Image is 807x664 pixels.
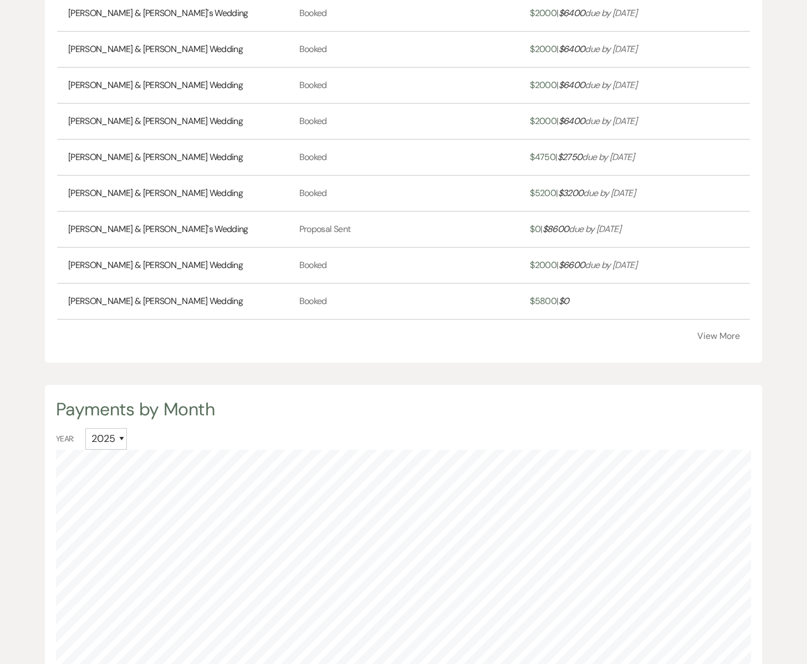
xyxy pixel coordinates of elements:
a: [PERSON_NAME] & [PERSON_NAME] Wedding [68,115,243,128]
i: due by [DATE] [559,43,637,55]
a: $2000|$6600due by [DATE] [530,259,637,272]
i: due by [DATE] [558,151,635,163]
span: $ 3200 [558,187,584,199]
a: $0|$8600due by [DATE] [530,223,621,236]
a: [PERSON_NAME] & [PERSON_NAME] Wedding [68,295,243,308]
a: [PERSON_NAME] & [PERSON_NAME] Wedding [68,43,243,56]
span: $ 2000 [530,79,556,91]
a: [PERSON_NAME] & [PERSON_NAME] Wedding [68,151,243,164]
td: Booked [288,104,519,140]
a: $5200|$3200due by [DATE] [530,187,635,200]
span: Year: [56,433,74,445]
i: due by [DATE] [559,7,637,19]
td: Booked [288,248,519,284]
span: $ 2750 [558,151,583,163]
span: $ 2000 [530,115,556,127]
span: $ 6600 [559,259,585,271]
td: Booked [288,68,519,104]
a: [PERSON_NAME] & [PERSON_NAME]'s Wedding [68,223,248,236]
span: $ 0 [530,223,540,235]
span: $ 2000 [530,259,556,271]
td: Proposal Sent [288,212,519,248]
td: Booked [288,176,519,212]
a: [PERSON_NAME] & [PERSON_NAME] Wedding [68,79,243,92]
a: $2000|$6400due by [DATE] [530,7,637,20]
i: due by [DATE] [559,79,637,91]
span: $ 6400 [559,7,585,19]
span: $ 6400 [559,43,585,55]
span: $ 5200 [530,187,556,199]
a: $5800|$0 [530,295,569,308]
i: due by [DATE] [559,259,637,271]
a: [PERSON_NAME] & [PERSON_NAME] Wedding [68,259,243,272]
span: $ 5800 [530,295,556,307]
a: [PERSON_NAME] & [PERSON_NAME] Wedding [68,187,243,200]
i: due by [DATE] [558,187,636,199]
a: [PERSON_NAME] & [PERSON_NAME]'s Wedding [68,7,248,20]
i: due by [DATE] [559,115,637,127]
span: $ 6400 [559,115,585,127]
span: $ 4750 [530,151,555,163]
a: $2000|$6400due by [DATE] [530,115,637,128]
button: View More [697,332,740,341]
td: Booked [288,284,519,320]
span: $ 8600 [543,223,569,235]
a: $2000|$6400due by [DATE] [530,43,637,56]
span: $ 2000 [530,43,556,55]
i: due by [DATE] [543,223,621,235]
td: Booked [288,140,519,176]
span: $ 0 [559,295,569,307]
span: $ 6400 [559,79,585,91]
div: Payments by Month [56,396,751,423]
a: $4750|$2750due by [DATE] [530,151,634,164]
span: $ 2000 [530,7,556,19]
td: Booked [288,32,519,68]
a: $2000|$6400due by [DATE] [530,79,637,92]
